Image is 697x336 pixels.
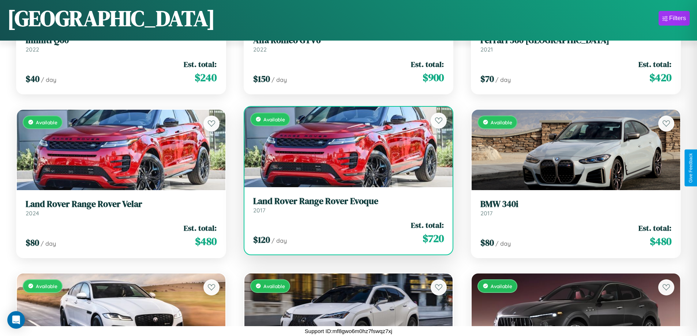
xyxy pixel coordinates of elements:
div: Filters [669,15,686,22]
span: / day [271,76,287,83]
span: $ 120 [253,234,270,246]
button: Filters [659,11,690,26]
span: $ 480 [650,234,671,249]
h3: Ferrari 360 [GEOGRAPHIC_DATA] [480,35,671,46]
span: / day [41,76,56,83]
span: / day [495,240,511,247]
h3: Land Rover Range Rover Velar [26,199,217,209]
a: Infiniti Q602022 [26,35,217,53]
span: 2017 [480,209,492,217]
span: Available [263,116,285,122]
span: / day [271,237,287,244]
span: 2021 [480,46,493,53]
span: 2022 [26,46,39,53]
span: Est. total: [184,223,217,233]
span: $ 420 [649,70,671,85]
span: Est. total: [638,59,671,69]
span: Est. total: [638,223,671,233]
span: $ 480 [195,234,217,249]
span: $ 720 [423,231,444,246]
span: Available [491,283,512,289]
div: Open Intercom Messenger [7,311,25,329]
h3: Infiniti Q60 [26,35,217,46]
a: Alfa Romeo GTV62022 [253,35,444,53]
span: Est. total: [184,59,217,69]
span: $ 40 [26,73,40,85]
span: $ 80 [26,237,39,249]
h3: Land Rover Range Rover Evoque [253,196,444,207]
span: Available [263,283,285,289]
span: $ 900 [423,70,444,85]
span: 2024 [26,209,39,217]
span: 2017 [253,207,265,214]
span: $ 150 [253,73,270,85]
h1: [GEOGRAPHIC_DATA] [7,3,215,33]
h3: BMW 340i [480,199,671,209]
span: Est. total: [411,220,444,230]
h3: Alfa Romeo GTV6 [253,35,444,46]
span: Available [36,283,57,289]
span: Available [491,119,512,125]
span: Est. total: [411,59,444,69]
div: Give Feedback [688,153,693,183]
a: Land Rover Range Rover Velar2024 [26,199,217,217]
a: Land Rover Range Rover Evoque2017 [253,196,444,214]
span: Available [36,119,57,125]
p: Support ID: mf8gwo6m0hz7fswqz7xj [305,326,392,336]
span: $ 70 [480,73,494,85]
span: $ 240 [195,70,217,85]
span: / day [495,76,511,83]
span: 2022 [253,46,267,53]
span: $ 80 [480,237,494,249]
a: Ferrari 360 [GEOGRAPHIC_DATA]2021 [480,35,671,53]
span: / day [41,240,56,247]
a: BMW 340i2017 [480,199,671,217]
